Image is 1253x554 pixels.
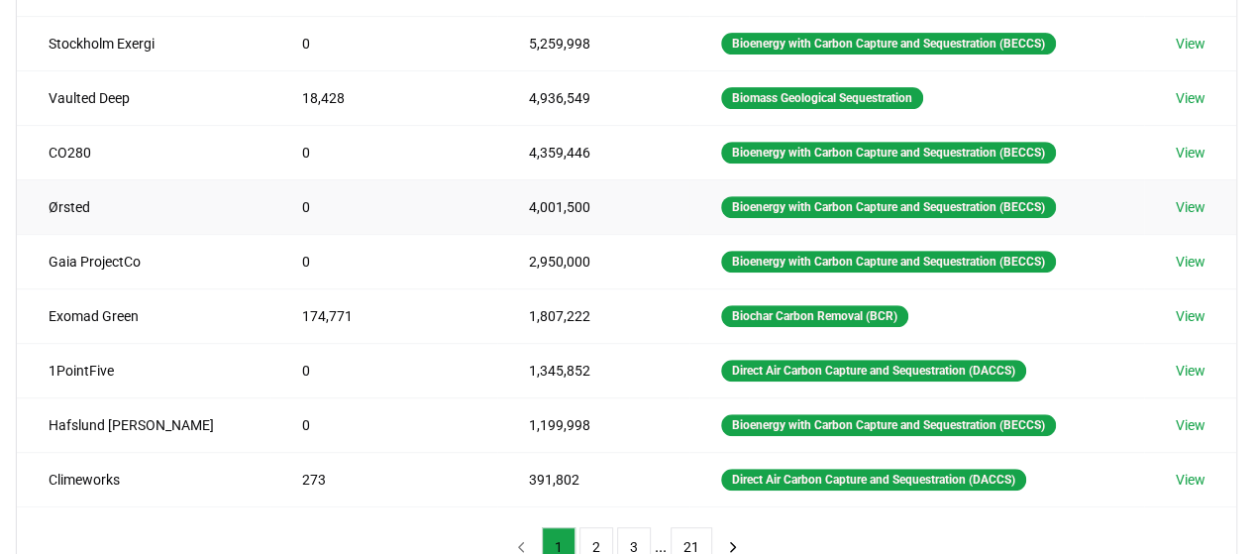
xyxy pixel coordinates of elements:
[497,70,689,125] td: 4,936,549
[17,16,270,70] td: Stockholm Exergi
[1176,197,1205,217] a: View
[721,142,1056,164] div: Bioenergy with Carbon Capture and Sequestration (BECCS)
[721,469,1026,491] div: Direct Air Carbon Capture and Sequestration (DACCS)
[1176,470,1205,490] a: View
[17,452,270,506] td: Climeworks
[17,343,270,397] td: 1PointFive
[270,234,497,288] td: 0
[17,179,270,234] td: Ørsted
[497,452,689,506] td: 391,802
[497,179,689,234] td: 4,001,500
[721,196,1056,218] div: Bioenergy with Carbon Capture and Sequestration (BECCS)
[497,16,689,70] td: 5,259,998
[721,87,923,109] div: Biomass Geological Sequestration
[721,251,1056,273] div: Bioenergy with Carbon Capture and Sequestration (BECCS)
[497,234,689,288] td: 2,950,000
[1176,34,1205,54] a: View
[721,33,1056,55] div: Bioenergy with Carbon Capture and Sequestration (BECCS)
[270,70,497,125] td: 18,428
[270,16,497,70] td: 0
[1176,88,1205,108] a: View
[1176,306,1205,326] a: View
[17,288,270,343] td: Exomad Green
[721,305,908,327] div: Biochar Carbon Removal (BCR)
[17,234,270,288] td: Gaia ProjectCo
[721,360,1026,382] div: Direct Air Carbon Capture and Sequestration (DACCS)
[497,397,689,452] td: 1,199,998
[17,125,270,179] td: CO280
[17,397,270,452] td: Hafslund [PERSON_NAME]
[1176,361,1205,381] a: View
[270,179,497,234] td: 0
[270,288,497,343] td: 174,771
[1176,252,1205,272] a: View
[497,288,689,343] td: 1,807,222
[270,452,497,506] td: 273
[270,343,497,397] td: 0
[497,125,689,179] td: 4,359,446
[270,397,497,452] td: 0
[270,125,497,179] td: 0
[1176,415,1205,435] a: View
[1176,143,1205,163] a: View
[497,343,689,397] td: 1,345,852
[721,414,1056,436] div: Bioenergy with Carbon Capture and Sequestration (BECCS)
[17,70,270,125] td: Vaulted Deep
